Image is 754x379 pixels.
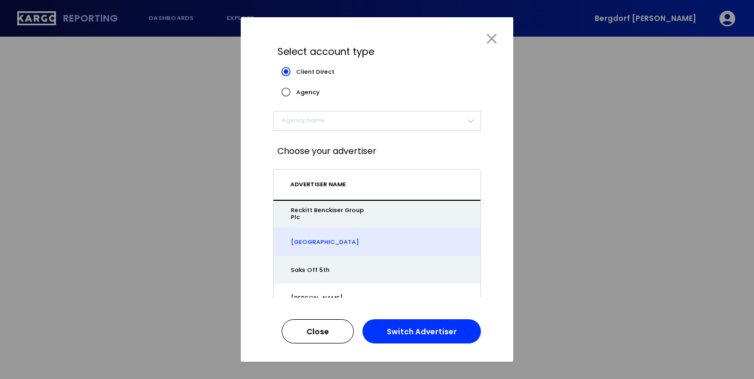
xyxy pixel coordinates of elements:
span: ADVERTISER NAME [290,180,346,189]
div: Saks Off 5th [291,266,387,273]
div: [PERSON_NAME] [291,294,387,301]
button: Switch Advertiser [362,319,481,343]
span: Agency [296,89,319,96]
span: Client Direct [296,68,334,75]
button: Close [282,319,354,343]
div: Reckitt Benckiser Group Plc [291,207,387,221]
p: Select account type [277,43,477,61]
p: Choose your advertiser [273,131,481,169]
span: ​ [282,115,464,127]
div: Close [306,328,329,335]
div: [GEOGRAPHIC_DATA] [291,238,387,245]
div: Switch Advertiser [387,328,457,335]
